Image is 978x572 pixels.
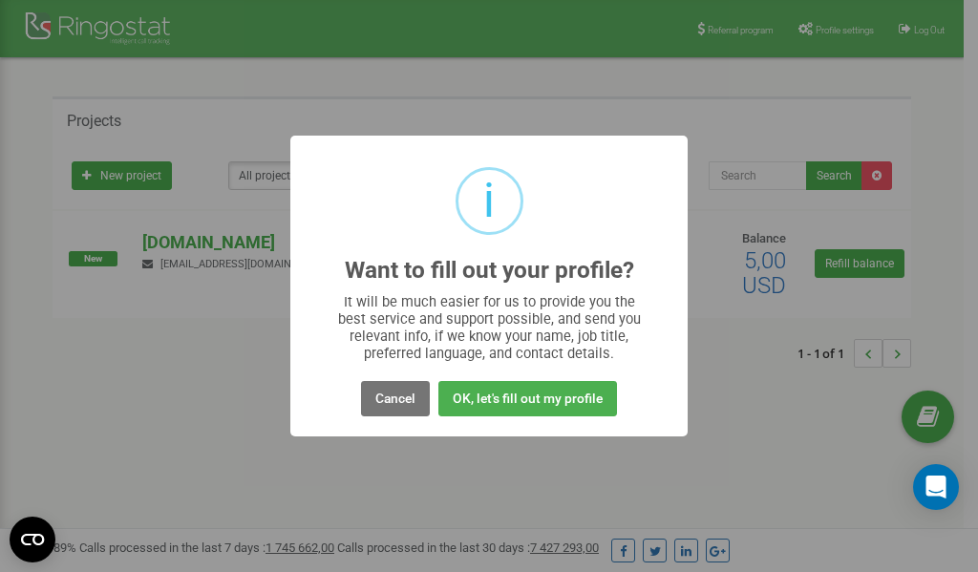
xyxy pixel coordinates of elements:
div: It will be much easier for us to provide you the best service and support possible, and send you ... [329,293,650,362]
button: OK, let's fill out my profile [438,381,617,416]
button: Cancel [361,381,430,416]
button: Open CMP widget [10,517,55,562]
div: i [483,170,495,232]
div: Open Intercom Messenger [913,464,959,510]
h2: Want to fill out your profile? [345,258,634,284]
